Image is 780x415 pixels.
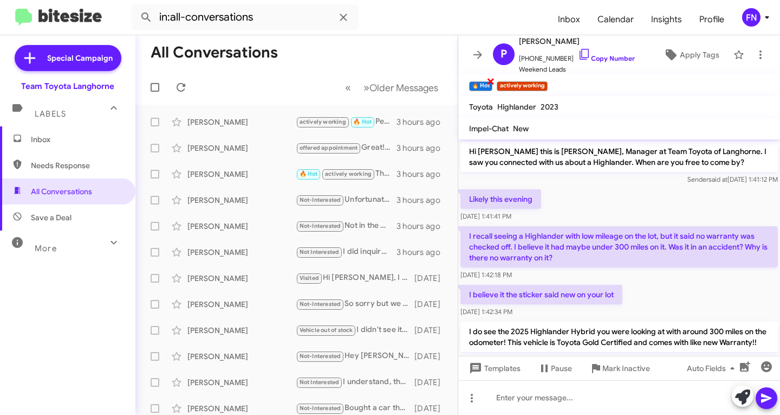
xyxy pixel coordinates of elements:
div: 3 hours ago [396,221,449,232]
span: Templates [467,359,521,378]
div: 3 hours ago [396,169,449,180]
span: Visited [300,274,319,282]
span: Not-Interested [300,222,341,229]
span: Not-Interested [300,353,341,360]
span: Not-Interested [300,405,341,412]
div: [DATE] [414,351,449,362]
span: Sender [DATE] 1:41:12 PM [687,175,778,183]
span: 2023 [541,102,558,112]
p: I recall seeing a Highlander with low mileage on the lot, but it said no warranty was checked off... [460,226,778,267]
div: Team Toyota Langhorne [21,81,114,92]
span: [DATE] 1:42:34 PM [460,308,512,316]
span: × [486,74,495,87]
button: Templates [458,359,529,378]
div: [PERSON_NAME] [187,273,296,284]
div: [DATE] [414,325,449,336]
span: 🔥 Hot [300,170,318,177]
span: Apply Tags [680,45,719,65]
span: Impel-Chat [469,124,509,133]
div: Not in the market [296,220,396,232]
div: [PERSON_NAME] [187,247,296,258]
a: Profile [691,4,733,35]
div: 3 hours ago [396,195,449,206]
span: New [513,124,529,133]
span: Vehicle out of stock [300,327,353,334]
div: So sorry but we are not in the market for new car right now. Thank you [296,298,414,310]
a: Copy Number [578,54,635,62]
div: Perfect thank you [296,116,396,128]
span: [PERSON_NAME] [DATE] 1:46:11 PM [658,355,778,363]
span: said at [708,355,727,363]
span: Not-Interested [300,301,341,308]
div: [DATE] [414,299,449,310]
span: More [35,244,57,253]
a: Special Campaign [15,45,121,71]
span: [DATE] 1:42:18 PM [460,271,512,279]
h1: All Conversations [151,44,278,61]
div: [PERSON_NAME] [187,169,296,180]
div: Unfortunately a Rav is not in my budget [296,194,396,206]
div: [PERSON_NAME] [187,143,296,154]
div: [DATE] [414,273,449,284]
span: [PHONE_NUMBER] [519,48,635,64]
span: Toyota [469,102,493,112]
span: actively working [300,118,346,125]
div: [PERSON_NAME] [187,117,296,127]
div: 3 hours ago [396,143,449,154]
div: [DATE] [414,403,449,414]
div: I did inquire about a Highlander a few months ago, but unfortunately the monthly payments were to... [296,246,396,258]
span: Needs Response [31,160,123,171]
div: FN [742,8,760,27]
span: P [500,46,507,63]
span: Not Interested [300,248,340,256]
div: Bought a car thank you [296,402,414,414]
input: Search [131,4,359,30]
a: Insights [642,4,691,35]
div: I understand, thank you for letting me know! If you ever decide to explore your options in the fu... [296,376,414,388]
button: Next [357,76,445,99]
div: I didn't see it on your website. [296,324,414,336]
p: I do see the 2025 Highlander Hybrid you were looking at with around 300 miles on the odometer! Th... [460,322,778,352]
span: Older Messages [369,82,438,94]
div: This vehicle was never in an accident and most likely was used as a Managers vehicle for a short ... [296,168,396,180]
div: [PERSON_NAME] [187,377,296,388]
span: Inbox [31,134,123,145]
p: Likely this evening [460,189,541,209]
button: FN [733,8,768,27]
button: Mark Inactive [581,359,659,378]
span: offered appointment [300,144,358,151]
span: said at [708,175,727,183]
div: 3 hours ago [396,117,449,127]
div: [PERSON_NAME] [187,351,296,362]
span: Not-Interested [300,196,341,203]
div: [PERSON_NAME] [187,299,296,310]
span: Mark Inactive [602,359,650,378]
span: Save a Deal [31,212,71,223]
span: Special Campaign [47,53,113,63]
div: Great! Let me know your availability, and I can help you set up a convenient appointment. Looking... [296,142,396,154]
div: Hi [PERSON_NAME], I am at the team Toyota langhorne service center right now for an appointment. ... [296,272,414,284]
span: » [363,81,369,94]
div: 3 hours ago [396,247,449,258]
span: 🔥 Hot [353,118,372,125]
div: [PERSON_NAME] [187,195,296,206]
button: Pause [529,359,581,378]
span: Weekend Leads [519,64,635,75]
a: Inbox [549,4,589,35]
nav: Page navigation example [339,76,445,99]
span: [PERSON_NAME] [519,35,635,48]
button: Previous [339,76,357,99]
p: I believe it the sticker said new on your lot [460,285,622,304]
p: Hi [PERSON_NAME] this is [PERSON_NAME], Manager at Team Toyota of Langhorne. I saw you connected ... [460,142,778,172]
div: [PERSON_NAME] [187,403,296,414]
a: Calendar [589,4,642,35]
span: actively working [325,170,372,177]
div: [DATE] [414,377,449,388]
span: Not Interested [300,379,340,386]
span: [DATE] 1:41:41 PM [460,212,511,220]
span: « [345,81,351,94]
